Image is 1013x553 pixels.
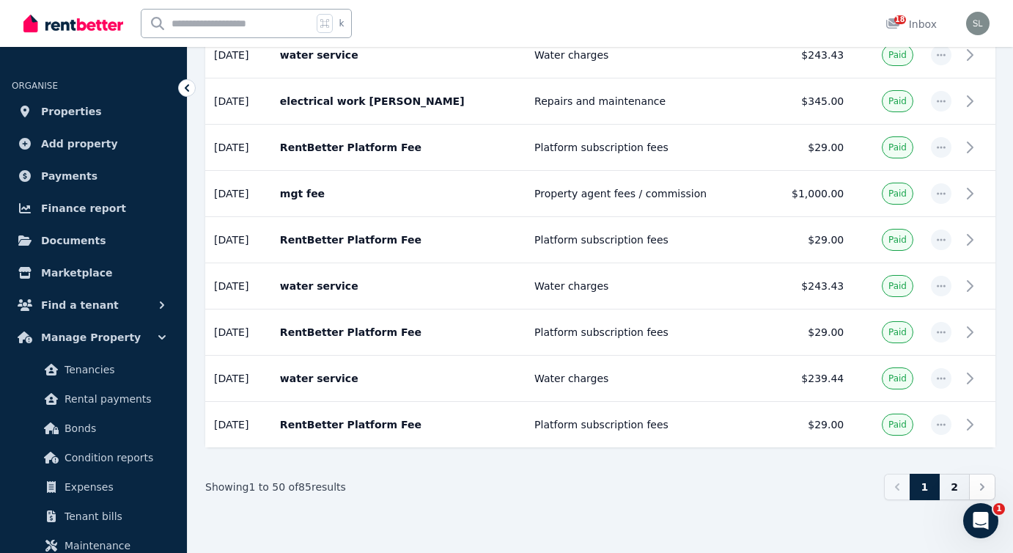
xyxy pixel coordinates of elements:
td: [DATE] [205,310,271,356]
a: Finance report [12,194,175,223]
span: Expenses [65,478,163,496]
button: Find a tenant [12,290,175,320]
td: [DATE] [205,125,271,171]
span: Marketplace [41,264,112,282]
span: Add property [41,135,118,153]
td: Water charges [526,32,765,78]
span: 85 [298,481,312,493]
td: $243.43 [765,263,852,310]
td: Water charges [526,356,765,402]
a: Rental payments [18,384,169,414]
p: RentBetter Platform Fee [280,417,517,432]
a: Documents [12,226,175,255]
img: Sean Lennon [966,12,990,35]
span: Paid [888,373,907,384]
span: Documents [41,232,106,249]
td: [DATE] [205,402,271,448]
img: RentBetter [23,12,123,34]
span: Tenancies [65,361,163,378]
td: [DATE] [205,263,271,310]
p: RentBetter Platform Fee [280,325,517,340]
span: Paid [888,280,907,292]
span: Paid [888,188,907,199]
span: Paid [888,142,907,153]
span: Paid [888,234,907,246]
a: 2 [939,474,970,500]
td: Property agent fees / commission [526,171,765,217]
p: Showing to of results [205,480,346,494]
td: Water charges [526,263,765,310]
p: electrical work [PERSON_NAME] [280,94,517,109]
nav: Pagination [884,474,996,500]
a: Condition reports [18,443,169,472]
span: Condition reports [65,449,163,466]
a: Marketplace [12,258,175,288]
button: Manage Property [12,323,175,352]
td: $1,000.00 [765,171,852,217]
span: ORGANISE [12,81,58,91]
span: Paid [888,419,907,431]
a: Bonds [18,414,169,443]
div: Inbox [885,17,937,32]
a: 1 [910,474,940,500]
span: Bonds [65,420,163,437]
td: [DATE] [205,32,271,78]
p: water service [280,48,517,62]
span: 1 [993,503,1005,515]
span: Find a tenant [41,296,119,314]
span: Properties [41,103,102,120]
span: Rental payments [65,390,163,408]
td: $29.00 [765,310,852,356]
span: Paid [888,49,907,61]
p: RentBetter Platform Fee [280,140,517,155]
a: Tenant bills [18,502,169,531]
span: Paid [888,326,907,338]
td: $243.43 [765,32,852,78]
span: k [339,18,344,29]
td: Platform subscription fees [526,125,765,171]
td: $29.00 [765,125,852,171]
p: mgt fee [280,186,517,201]
td: $345.00 [765,78,852,125]
td: $239.44 [765,356,852,402]
td: $29.00 [765,217,852,263]
td: Platform subscription fees [526,402,765,448]
iframe: Intercom live chat [963,503,998,538]
a: Payments [12,161,175,191]
a: Properties [12,97,175,126]
span: Tenant bills [65,508,163,525]
span: 50 [272,481,285,493]
td: Platform subscription fees [526,217,765,263]
span: Manage Property [41,329,141,346]
a: Tenancies [18,355,169,384]
a: Add property [12,129,175,158]
a: Expenses [18,472,169,502]
td: Platform subscription fees [526,310,765,356]
td: $29.00 [765,402,852,448]
td: [DATE] [205,217,271,263]
td: Repairs and maintenance [526,78,765,125]
p: water service [280,279,517,293]
span: Paid [888,95,907,107]
span: Payments [41,167,97,185]
p: water service [280,371,517,386]
span: Finance report [41,199,126,217]
td: [DATE] [205,78,271,125]
td: [DATE] [205,171,271,217]
span: 18 [894,15,906,24]
td: [DATE] [205,356,271,402]
p: RentBetter Platform Fee [280,232,517,247]
span: 1 [248,481,255,493]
